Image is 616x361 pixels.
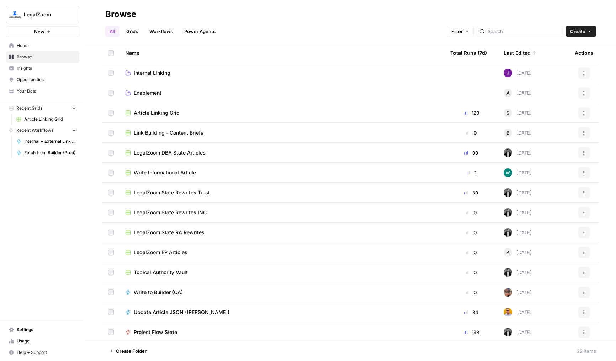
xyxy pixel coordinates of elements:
[24,150,76,156] span: Fetch from Builder (Prod)
[504,308,512,316] img: mtm3mwwjid4nvhapkft0keo1ean8
[566,26,596,37] button: Create
[125,169,439,176] a: Write Informational Article
[134,229,205,236] span: LegalZoom State RA Rewrites
[122,26,142,37] a: Grids
[134,109,180,116] span: Article Linking Grid
[450,309,492,316] div: 34
[504,89,532,97] div: [DATE]
[17,54,76,60] span: Browse
[6,6,79,23] button: Workspace: LegalZoom
[134,249,187,256] span: LegalZoom EP Articles
[450,189,492,196] div: 39
[6,347,79,358] button: Help + Support
[105,345,151,357] button: Create Folder
[6,125,79,136] button: Recent Workflows
[504,69,532,77] div: [DATE]
[125,89,439,96] a: Enablement
[125,129,439,136] a: Link Building - Content Briefs
[6,26,79,37] button: New
[134,129,203,136] span: Link Building - Content Briefs
[504,109,532,117] div: [DATE]
[488,28,560,35] input: Search
[6,103,79,114] button: Recent Grids
[105,9,136,20] div: Browse
[17,88,76,94] span: Your Data
[125,269,439,276] a: Topical Authority Vault
[134,69,170,77] span: Internal Linking
[450,149,492,156] div: 99
[6,74,79,85] a: Opportunities
[450,329,492,336] div: 138
[13,136,79,147] a: Internal + External Link Addition
[451,28,463,35] span: Filter
[450,269,492,276] div: 0
[6,85,79,97] a: Your Data
[180,26,220,37] a: Power Agents
[6,324,79,335] a: Settings
[504,288,512,297] img: 6gbhizg75jsx2iigq51esfa73fel
[16,127,53,134] span: Recent Workflows
[24,138,76,145] span: Internal + External Link Addition
[6,335,79,347] a: Usage
[504,148,512,157] img: agqtm212c27aeosmjiqx3wzecrl1
[125,43,439,63] div: Name
[504,328,532,336] div: [DATE]
[504,308,532,316] div: [DATE]
[450,249,492,256] div: 0
[506,109,509,116] span: S
[24,11,67,18] span: LegalZoom
[450,129,492,136] div: 0
[24,116,76,122] span: Article Linking Grid
[6,63,79,74] a: Insights
[13,114,79,125] a: Article Linking Grid
[506,129,510,136] span: B
[504,288,532,297] div: [DATE]
[125,109,439,116] a: Article Linking Grid
[504,69,512,77] img: nj1ssy6o3lyd6ijko0eoja4aphzn
[504,268,532,277] div: [DATE]
[125,149,439,156] a: LegalZoom DBA State Articles
[570,28,585,35] span: Create
[450,109,492,116] div: 120
[134,309,229,316] span: Update Article JSON ([PERSON_NAME])
[504,208,532,217] div: [DATE]
[125,229,439,236] a: LegalZoom State RA Rewrites
[504,228,532,237] div: [DATE]
[17,77,76,83] span: Opportunities
[34,28,44,35] span: New
[145,26,177,37] a: Workflows
[504,188,532,197] div: [DATE]
[6,40,79,51] a: Home
[504,208,512,217] img: agqtm212c27aeosmjiqx3wzecrl1
[17,326,76,333] span: Settings
[125,309,439,316] a: Update Article JSON ([PERSON_NAME])
[504,268,512,277] img: agqtm212c27aeosmjiqx3wzecrl1
[125,329,439,336] a: Project Flow State
[17,349,76,356] span: Help + Support
[116,347,147,355] span: Create Folder
[16,105,42,111] span: Recent Grids
[447,26,474,37] button: Filter
[450,209,492,216] div: 0
[504,43,536,63] div: Last Edited
[504,188,512,197] img: agqtm212c27aeosmjiqx3wzecrl1
[504,148,532,157] div: [DATE]
[504,168,532,177] div: [DATE]
[450,169,492,176] div: 1
[125,69,439,77] a: Internal Linking
[134,189,210,196] span: LegalZoom State Rewrites Trust
[125,209,439,216] a: LegalZoom State Rewrites INC
[105,26,119,37] a: All
[504,328,512,336] img: agqtm212c27aeosmjiqx3wzecrl1
[8,8,21,21] img: LegalZoom Logo
[506,89,510,96] span: A
[125,249,439,256] a: LegalZoom EP Articles
[134,329,177,336] span: Project Flow State
[575,43,594,63] div: Actions
[450,229,492,236] div: 0
[504,168,512,177] img: vaiar9hhcrg879pubqop5lsxqhgw
[134,289,183,296] span: Write to Builder (QA)
[134,209,207,216] span: LegalZoom State Rewrites INC
[125,189,439,196] a: LegalZoom State Rewrites Trust
[134,149,206,156] span: LegalZoom DBA State Articles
